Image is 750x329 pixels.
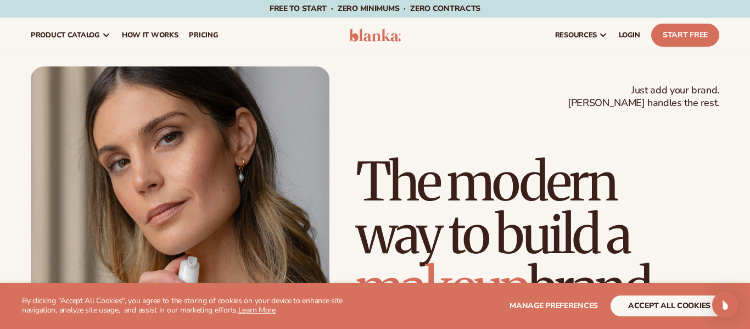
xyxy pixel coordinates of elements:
button: Manage preferences [510,295,598,316]
p: By clicking "Accept All Cookies", you agree to the storing of cookies on your device to enhance s... [22,297,374,315]
span: pricing [189,31,218,40]
span: resources [555,31,597,40]
span: Free to start · ZERO minimums · ZERO contracts [270,3,480,14]
span: LOGIN [619,31,640,40]
div: Open Intercom Messenger [712,292,738,318]
a: resources [550,18,613,53]
span: Manage preferences [510,300,598,311]
a: pricing [183,18,223,53]
a: LOGIN [613,18,646,53]
button: accept all cookies [611,295,728,316]
a: product catalog [25,18,116,53]
a: Learn More [238,305,276,315]
a: Start Free [651,24,719,47]
h1: The modern way to build a brand [356,155,719,314]
span: makeup [356,254,528,320]
a: How It Works [116,18,184,53]
span: Just add your brand. [PERSON_NAME] handles the rest. [568,84,719,110]
span: product catalog [31,31,100,40]
img: logo [349,29,401,42]
span: How It Works [122,31,178,40]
